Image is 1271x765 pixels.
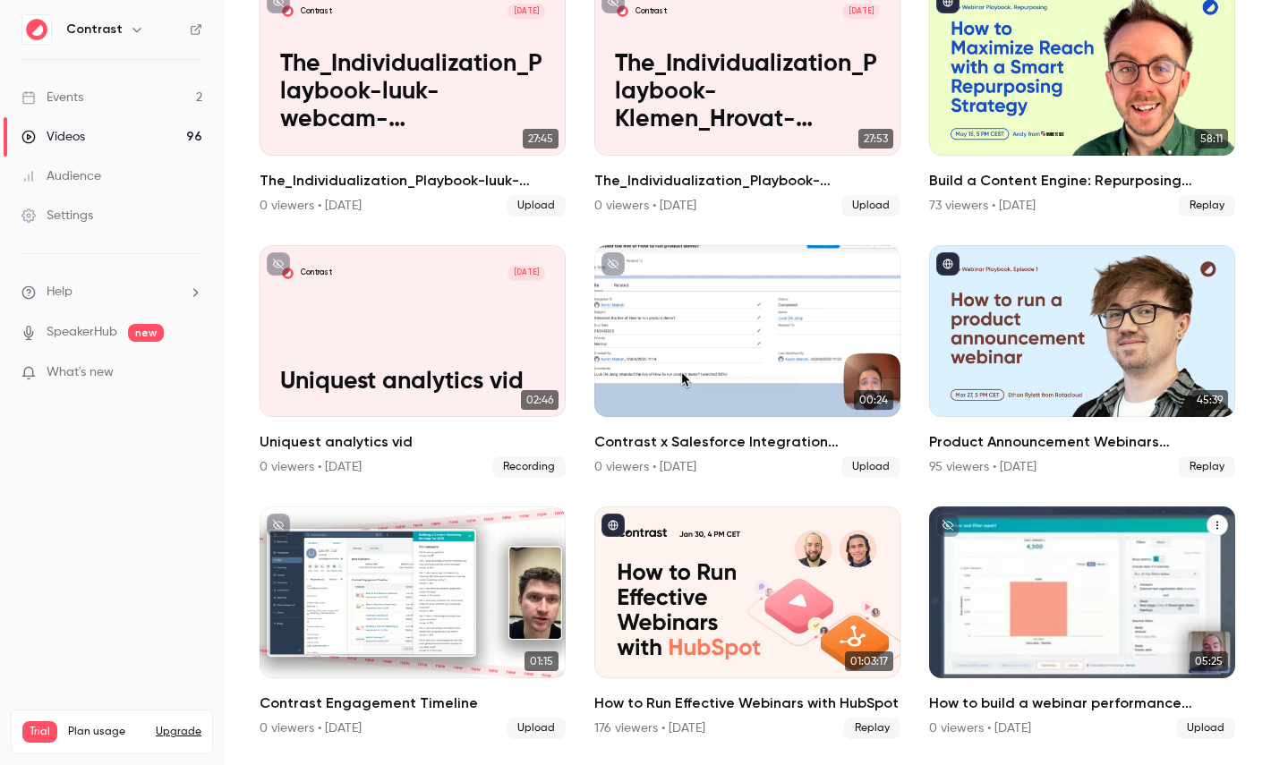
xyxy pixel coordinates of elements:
[521,390,559,410] span: 02:46
[1176,718,1235,739] span: Upload
[525,651,559,671] span: 01:15
[260,506,566,739] li: Contrast Engagement Timeline
[21,128,85,146] div: Videos
[260,506,566,739] a: 01:15Contrast Engagement Timeline0 viewers • [DATE]Upload
[594,197,696,215] div: 0 viewers • [DATE]
[508,4,545,19] span: [DATE]
[508,266,545,281] span: [DATE]
[594,506,900,739] a: 01:03:17How to Run Effective Webinars with HubSpot176 viewers • [DATE]Replay
[128,324,164,342] span: new
[594,245,900,478] a: 00:24Contrast x Salesforce Integration Announcement0 viewers • [DATE]Upload
[47,323,117,342] a: SpeakerHub
[842,4,880,19] span: [DATE]
[594,506,900,739] li: How to Run Effective Webinars with HubSpot
[260,245,566,478] li: Uniquest analytics vid
[21,283,202,302] li: help-dropdown-opener
[280,369,545,396] p: Uniquest analytics vid
[280,51,545,134] p: The_Individualization_Playbook-luuk-webcam-00h_00m_00s_251ms-StreamYard
[854,390,893,410] span: 00:24
[1195,129,1228,149] span: 58:11
[929,506,1235,739] li: How to build a webinar performance dashboard in HubSpot
[156,725,201,739] button: Upgrade
[260,458,362,476] div: 0 viewers • [DATE]
[66,21,123,38] h6: Contrast
[492,456,566,478] span: Recording
[22,721,57,743] span: Trial
[301,268,332,278] p: Contrast
[594,431,900,453] h2: Contrast x Salesforce Integration Announcement
[929,245,1235,478] a: 45:39Product Announcement Webinars Reinvented95 viewers • [DATE]Replay
[267,514,290,537] button: unpublished
[929,197,1036,215] div: 73 viewers • [DATE]
[47,363,114,382] span: What's new
[594,719,705,737] div: 176 viewers • [DATE]
[929,506,1235,739] a: 05:25How to build a webinar performance dashboard in HubSpot0 viewers • [DATE]Upload
[615,51,880,134] p: The_Individualization_Playbook-Klemen_Hrovat-webcam-00h_00m_00s_357ms-StreamYard
[929,170,1235,191] h2: Build a Content Engine: Repurposing Strategies for SaaS Teams
[22,15,51,44] img: Contrast
[260,719,362,737] div: 0 viewers • [DATE]
[1179,456,1235,478] span: Replay
[594,458,696,476] div: 0 viewers • [DATE]
[601,514,625,537] button: published
[635,6,667,17] p: Contrast
[929,719,1031,737] div: 0 viewers • [DATE]
[301,6,332,17] p: Contrast
[929,431,1235,453] h2: Product Announcement Webinars Reinvented
[260,245,566,478] a: Uniquest analytics vidContrast[DATE]Uniquest analytics vid02:46Uniquest analytics vid0 viewers • ...
[601,252,625,276] button: unpublished
[21,167,101,185] div: Audience
[594,245,900,478] li: Contrast x Salesforce Integration Announcement
[523,129,559,149] span: 27:45
[841,195,900,217] span: Upload
[844,718,900,739] span: Replay
[858,129,893,149] span: 27:53
[507,718,566,739] span: Upload
[21,207,93,225] div: Settings
[260,431,566,453] h2: Uniquest analytics vid
[267,252,290,276] button: unpublished
[1191,390,1228,410] span: 45:39
[507,195,566,217] span: Upload
[841,456,900,478] span: Upload
[929,458,1036,476] div: 95 viewers • [DATE]
[594,170,900,191] h2: The_Individualization_Playbook-Klemen_Hrovat-webcam-00h_00m_00s_357ms-StreamYard
[68,725,145,739] span: Plan usage
[594,693,900,714] h2: How to Run Effective Webinars with HubSpot
[260,170,566,191] h2: The_Individualization_Playbook-luuk-webcam-00h_00m_00s_251ms-StreamYard
[929,245,1235,478] li: Product Announcement Webinars Reinvented
[929,693,1235,714] h2: How to build a webinar performance dashboard in HubSpot
[936,252,960,276] button: published
[1190,651,1228,671] span: 05:25
[845,651,893,671] span: 01:03:17
[21,89,83,106] div: Events
[1179,195,1235,217] span: Replay
[936,514,960,537] button: unpublished
[260,197,362,215] div: 0 viewers • [DATE]
[260,693,566,714] h2: Contrast Engagement Timeline
[47,283,73,302] span: Help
